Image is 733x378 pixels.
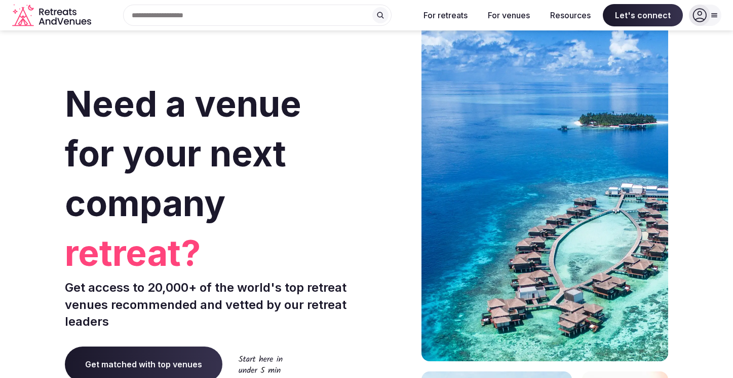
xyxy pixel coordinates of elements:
svg: Retreats and Venues company logo [12,4,93,27]
span: Need a venue for your next company [65,82,301,225]
button: Resources [542,4,599,26]
span: Let's connect [603,4,683,26]
a: Visit the homepage [12,4,93,27]
p: Get access to 20,000+ of the world's top retreat venues recommended and vetted by our retreat lea... [65,279,363,330]
button: For venues [480,4,538,26]
button: For retreats [415,4,476,26]
span: retreat? [65,228,363,278]
img: Start here in under 5 min [239,355,283,373]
